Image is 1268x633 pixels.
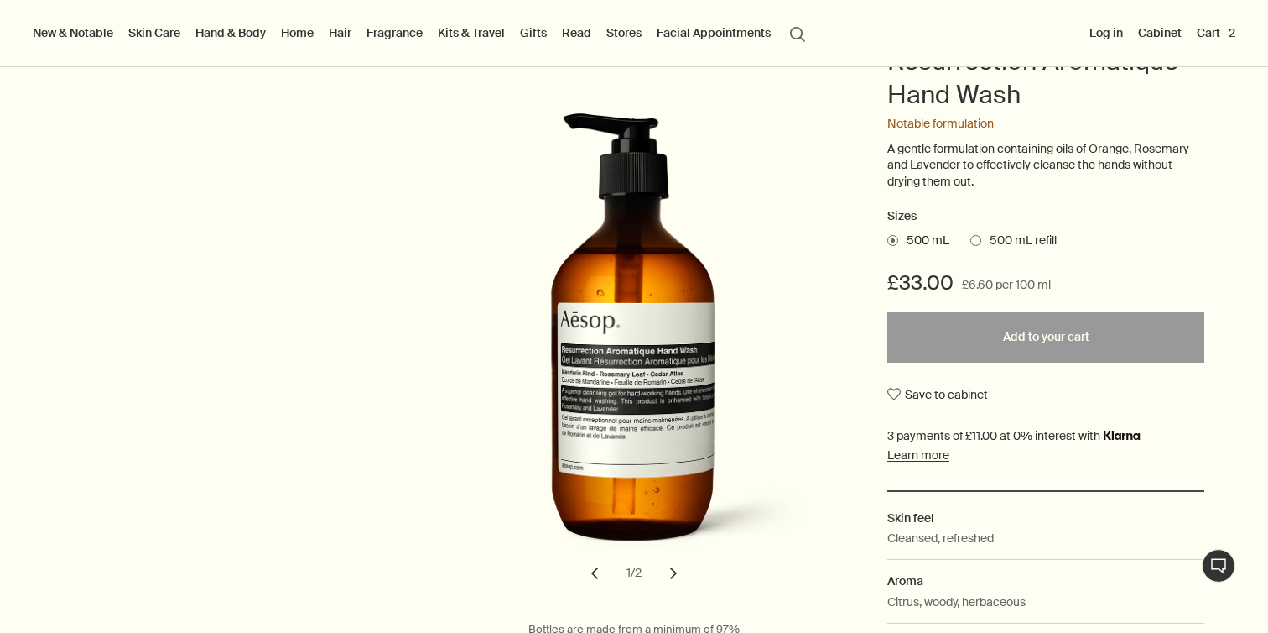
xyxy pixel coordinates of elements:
[434,22,508,44] a: Kits & Travel
[363,22,426,44] a: Fragrance
[125,22,184,44] a: Skin Care
[655,555,692,592] button: next slide
[887,312,1204,363] button: Add to your cart - £33.00
[559,22,595,44] a: Read
[887,593,1026,611] p: Citrus, woody, herbaceous
[192,22,269,44] a: Hand & Body
[423,112,845,591] div: Resurrection Aromatique Hand Wash
[517,22,550,44] a: Gifts
[782,17,813,49] button: Open search
[1193,22,1239,44] button: Cart2
[576,555,613,592] button: previous slide
[887,379,988,410] button: Save to cabinet
[887,529,994,547] p: Cleansed, refreshed
[887,509,1204,527] h2: Skin feel
[29,22,117,44] button: New & Notable
[887,207,1204,227] h2: Sizes
[887,44,1204,112] h1: Resurrection Aromatique Hand Wash
[455,112,824,570] img: Back of Resurrection Aromatique Hand Wash with pump
[653,22,774,44] a: Facial Appointments
[898,233,949,249] span: 500 mL
[887,269,954,296] span: £33.00
[325,22,355,44] a: Hair
[603,22,645,44] button: Stores
[962,275,1051,296] span: £6.60 per 100 ml
[887,141,1204,191] p: A gentle formulation containing oils of Orange, Rosemary and Lavender to effectively cleanse the ...
[1202,549,1235,583] button: Live Assistance
[1135,22,1185,44] a: Cabinet
[278,22,317,44] a: Home
[887,572,1204,590] h2: Aroma
[981,233,1057,249] span: 500 mL refill
[1086,22,1126,44] button: Log in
